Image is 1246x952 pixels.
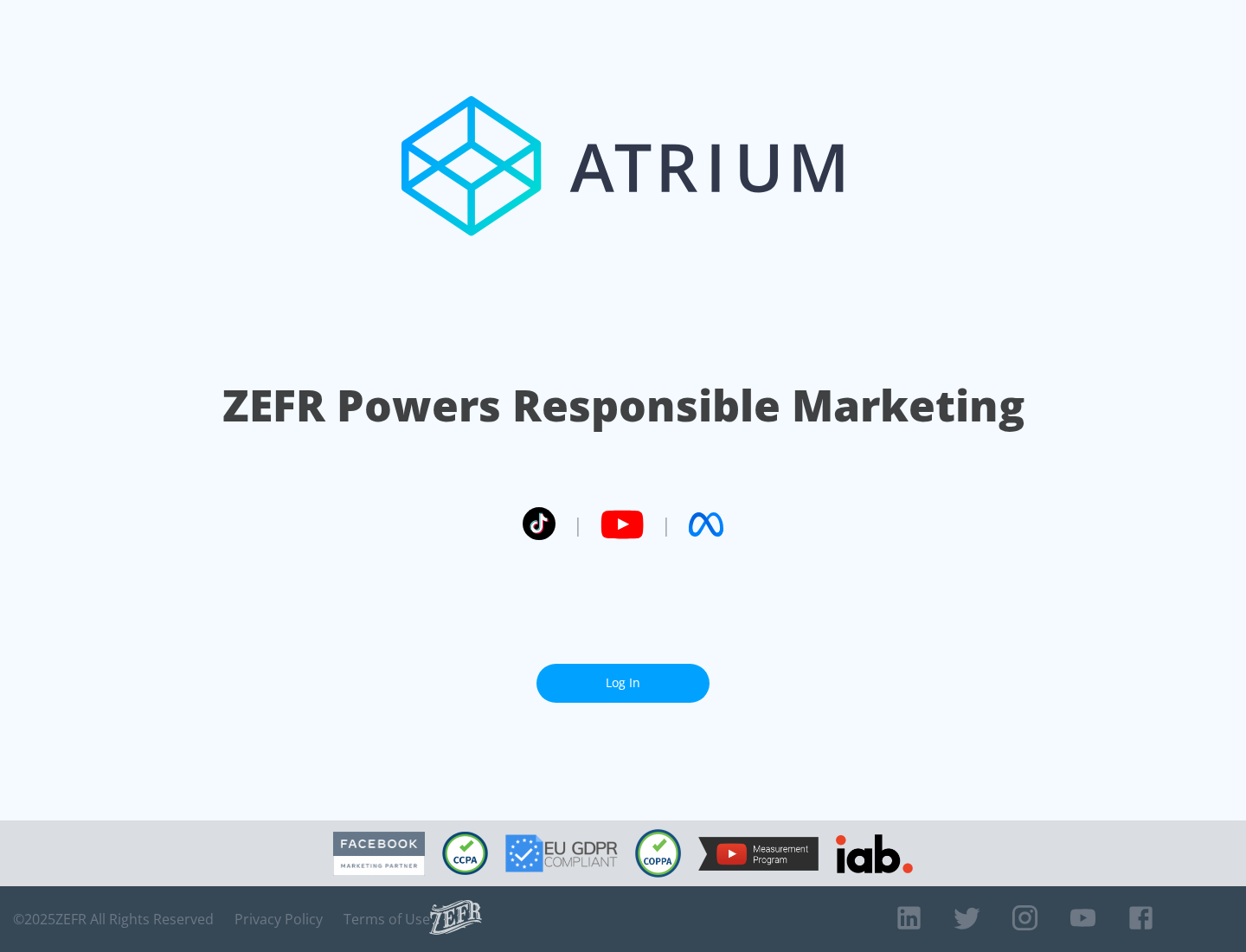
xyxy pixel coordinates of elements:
img: GDPR Compliant [505,834,618,872]
span: © 2025 ZEFR All Rights Reserved [13,910,214,928]
a: Terms of Use [344,910,430,928]
span: | [661,511,671,537]
img: YouTube Measurement Program [698,837,819,871]
a: Log In [536,664,710,703]
img: CCPA Compliant [442,832,488,875]
img: COPPA Compliant [635,829,681,878]
a: Privacy Policy [234,910,323,928]
img: Facebook Marketing Partner [333,832,425,876]
h1: ZEFR Powers Responsible Marketing [222,376,1024,435]
img: IAB [836,834,913,873]
span: | [573,511,583,537]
